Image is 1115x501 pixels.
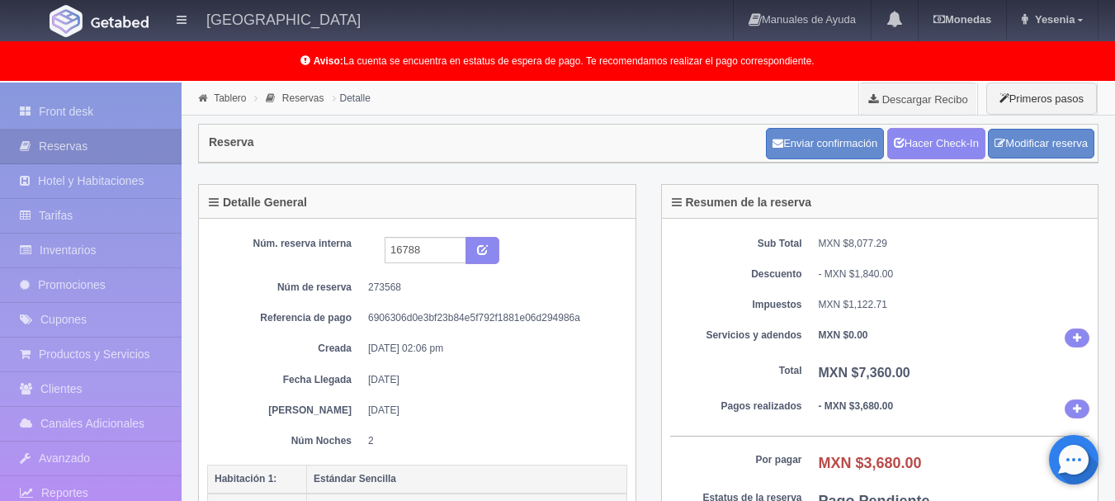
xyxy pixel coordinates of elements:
dd: [DATE] [368,404,615,418]
b: MXN $0.00 [819,329,868,341]
h4: Reserva [209,136,254,149]
dt: Impuestos [670,298,802,312]
dd: [DATE] [368,373,615,387]
dt: Descuento [670,267,802,281]
a: Reservas [282,92,324,104]
dt: Núm Noches [220,434,352,448]
dt: Núm de reserva [220,281,352,295]
dd: 2 [368,434,615,448]
b: MXN $7,360.00 [819,366,910,380]
a: Tablero [214,92,246,104]
h4: [GEOGRAPHIC_DATA] [206,8,361,29]
dt: Núm. reserva interna [220,237,352,251]
b: Habitación 1: [215,473,276,484]
b: Aviso: [314,55,343,67]
dt: Por pagar [670,453,802,467]
dd: 6906306d0e3bf23b84e5f792f1881e06d294986a [368,311,615,325]
img: Getabed [91,16,149,28]
a: Descargar Recibo [859,83,977,116]
dd: MXN $8,077.29 [819,237,1090,251]
h4: Resumen de la reserva [672,196,812,209]
img: Getabed [50,5,83,37]
button: Enviar confirmación [766,128,884,159]
div: - MXN $1,840.00 [819,267,1090,281]
dt: Total [670,364,802,378]
dd: [DATE] 02:06 pm [368,342,615,356]
dt: Fecha Llegada [220,373,352,387]
h4: Detalle General [209,196,307,209]
a: Modificar reserva [988,129,1094,159]
dt: Sub Total [670,237,802,251]
dt: Creada [220,342,352,356]
b: Monedas [933,13,991,26]
b: - MXN $3,680.00 [819,400,894,412]
dt: Servicios y adendos [670,328,802,343]
dt: [PERSON_NAME] [220,404,352,418]
dd: 273568 [368,281,615,295]
button: Primeros pasos [986,83,1097,115]
dt: Referencia de pago [220,311,352,325]
span: Yesenia [1031,13,1075,26]
b: MXN $3,680.00 [819,455,922,471]
th: Estándar Sencilla [307,465,627,494]
a: Hacer Check-In [887,128,985,159]
dt: Pagos realizados [670,399,802,414]
li: Detalle [328,90,375,106]
dd: MXN $1,122.71 [819,298,1090,312]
